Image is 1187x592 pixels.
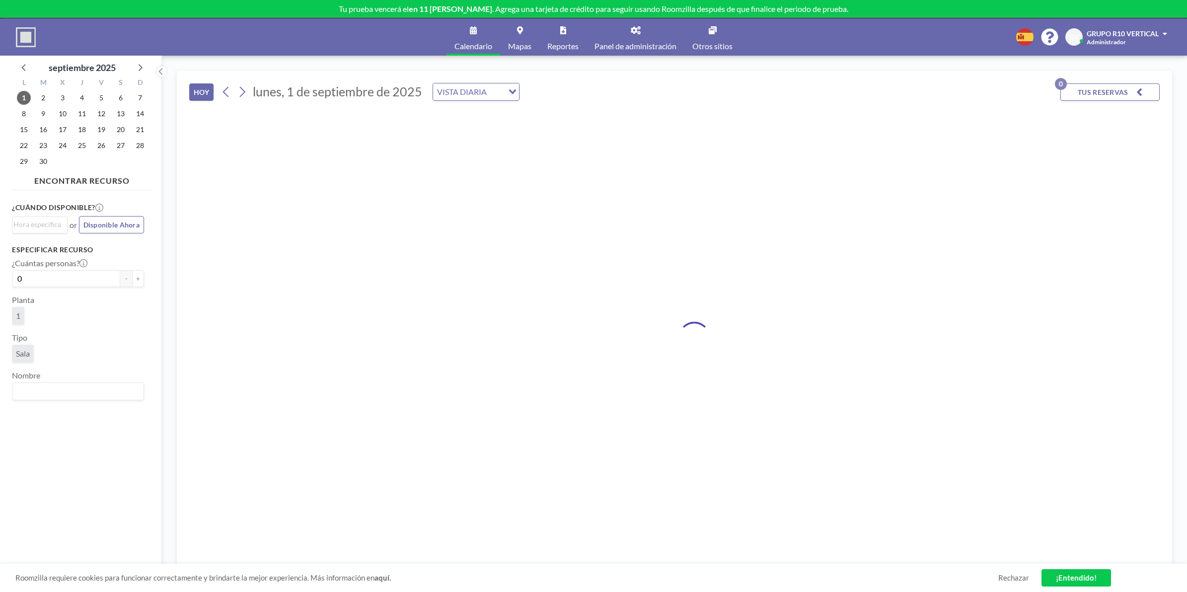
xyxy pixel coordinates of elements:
label: Tipo [12,333,27,343]
span: miércoles, 24 de septiembre de 2025 [56,139,70,152]
button: Disponible Ahora [79,216,144,233]
span: viernes, 5 de septiembre de 2025 [94,91,108,105]
span: sábado, 13 de septiembre de 2025 [114,107,128,121]
span: viernes, 26 de septiembre de 2025 [94,139,108,152]
span: lunes, 1 de septiembre de 2025 [253,84,422,99]
span: Reportes [547,42,579,50]
span: lunes, 22 de septiembre de 2025 [17,139,31,152]
label: Nombre [12,370,40,380]
span: Administrador [1087,38,1126,46]
div: Search for option [433,83,519,100]
div: J [73,77,92,90]
span: domingo, 21 de septiembre de 2025 [133,123,147,137]
div: L [14,77,34,90]
span: GV [1069,33,1079,42]
span: lunes, 29 de septiembre de 2025 [17,154,31,168]
a: ¡Entendido! [1041,569,1111,587]
span: jueves, 18 de septiembre de 2025 [75,123,89,137]
div: septiembre 2025 [49,61,116,74]
div: M [34,77,53,90]
p: 0 [1055,78,1067,90]
a: Mapas [500,18,539,56]
span: martes, 30 de septiembre de 2025 [36,154,50,168]
span: lunes, 8 de septiembre de 2025 [17,107,31,121]
span: martes, 16 de septiembre de 2025 [36,123,50,137]
span: or [70,220,77,230]
span: Panel de administración [594,42,676,50]
span: Otros sitios [692,42,733,50]
a: aquí. [374,573,391,582]
input: Search for option [13,385,138,398]
span: VISTA DIARIA [435,85,489,98]
div: Search for option [12,217,67,232]
input: Search for option [13,219,62,230]
img: organization-logo [16,27,36,47]
span: sábado, 6 de septiembre de 2025 [114,91,128,105]
a: Panel de administración [587,18,684,56]
span: martes, 9 de septiembre de 2025 [36,107,50,121]
span: miércoles, 10 de septiembre de 2025 [56,107,70,121]
span: domingo, 14 de septiembre de 2025 [133,107,147,121]
span: viernes, 19 de septiembre de 2025 [94,123,108,137]
span: Sala [16,349,30,359]
span: lunes, 15 de septiembre de 2025 [17,123,31,137]
span: martes, 23 de septiembre de 2025 [36,139,50,152]
span: Calendario [454,42,492,50]
a: Reportes [539,18,587,56]
span: Roomzilla requiere cookies para funcionar correctamente y brindarte la mejor experiencia. Más inf... [15,573,998,583]
span: miércoles, 17 de septiembre de 2025 [56,123,70,137]
span: jueves, 4 de septiembre de 2025 [75,91,89,105]
span: GRUPO R10 VERTICAL [1087,29,1159,38]
button: + [132,270,144,287]
h3: Especificar recurso [12,245,144,254]
span: jueves, 25 de septiembre de 2025 [75,139,89,152]
div: V [91,77,111,90]
button: TUS RESERVAS0 [1060,83,1160,101]
span: jueves, 11 de septiembre de 2025 [75,107,89,121]
span: viernes, 12 de septiembre de 2025 [94,107,108,121]
span: sábado, 20 de septiembre de 2025 [114,123,128,137]
span: martes, 2 de septiembre de 2025 [36,91,50,105]
a: Calendario [446,18,500,56]
div: S [111,77,130,90]
span: domingo, 7 de septiembre de 2025 [133,91,147,105]
span: 1 [16,311,20,321]
h4: ENCONTRAR RECURSO [12,172,152,186]
span: miércoles, 3 de septiembre de 2025 [56,91,70,105]
span: Mapas [508,42,531,50]
div: D [130,77,149,90]
button: - [120,270,132,287]
div: Search for option [12,383,144,400]
input: Search for option [490,85,503,98]
span: sábado, 27 de septiembre de 2025 [114,139,128,152]
span: Disponible Ahora [83,221,140,229]
button: HOY [189,83,214,101]
b: en 11 [PERSON_NAME] [409,4,492,13]
span: domingo, 28 de septiembre de 2025 [133,139,147,152]
label: Planta [12,295,34,305]
span: lunes, 1 de septiembre de 2025 [17,91,31,105]
a: Otros sitios [684,18,741,56]
div: X [53,77,73,90]
label: ¿Cuántas personas? [12,258,87,268]
a: Rechazar [998,573,1029,583]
